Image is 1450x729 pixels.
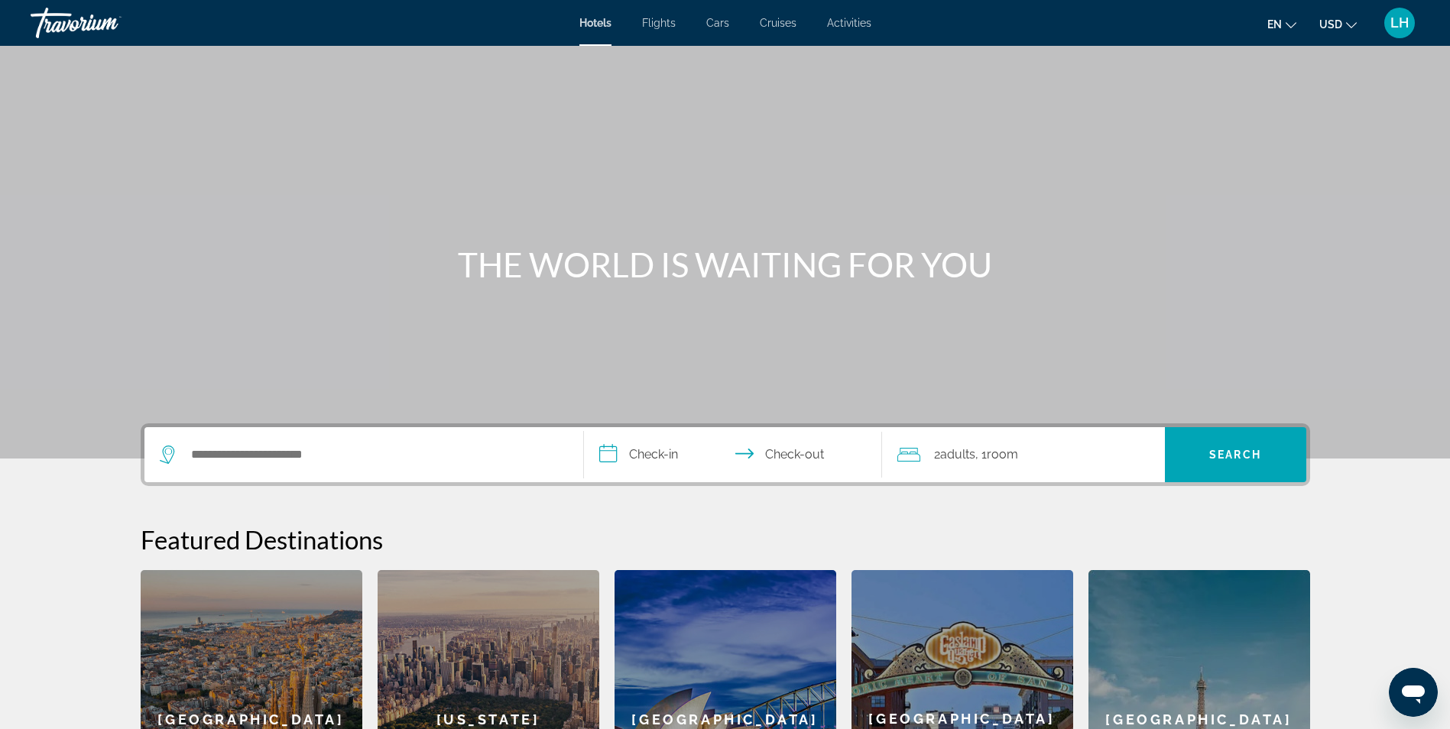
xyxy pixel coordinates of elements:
[31,3,183,43] a: Travorium
[1319,18,1342,31] span: USD
[706,17,729,29] a: Cars
[1319,13,1357,35] button: Change currency
[827,17,871,29] a: Activities
[190,443,560,466] input: Search hotel destination
[1267,13,1296,35] button: Change language
[439,245,1012,284] h1: THE WORLD IS WAITING FOR YOU
[1389,668,1438,717] iframe: Button to launch messaging window
[584,427,882,482] button: Select check in and out date
[882,427,1165,482] button: Travelers: 2 adults, 0 children
[987,447,1018,462] span: Room
[760,17,796,29] a: Cruises
[940,447,975,462] span: Adults
[934,444,975,465] span: 2
[1380,7,1419,39] button: User Menu
[975,444,1018,465] span: , 1
[1267,18,1282,31] span: en
[642,17,676,29] a: Flights
[1390,15,1409,31] span: LH
[1209,449,1261,461] span: Search
[579,17,611,29] a: Hotels
[144,427,1306,482] div: Search widget
[141,524,1310,555] h2: Featured Destinations
[1165,427,1306,482] button: Search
